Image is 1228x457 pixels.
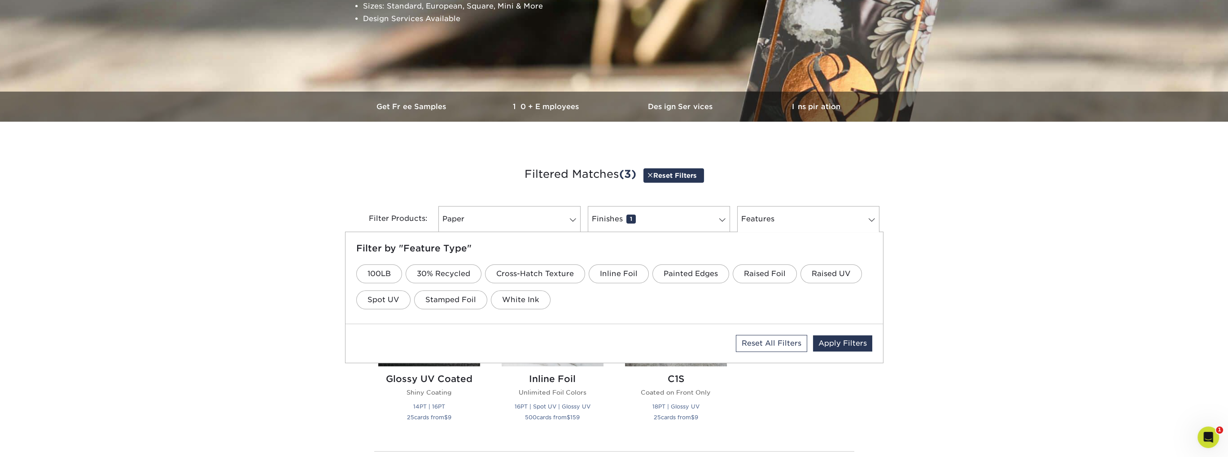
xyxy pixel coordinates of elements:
h2: Glossy UV Coated [378,374,480,384]
h2: Inline Foil [502,374,603,384]
a: Spot UV [356,290,411,309]
h3: 10+ Employees [480,102,614,111]
span: 9 [695,414,698,421]
a: Apply Filters [813,335,872,352]
a: White Ink [491,290,551,309]
span: 25 [407,414,414,421]
a: Inspiration [749,92,883,122]
span: 1 [1216,426,1223,434]
a: 10+ Employees [480,92,614,122]
small: cards from [654,414,698,421]
span: (3) [619,167,636,180]
a: Paper [438,206,581,232]
span: $ [444,414,448,421]
a: 30% Recycled [406,264,481,283]
p: Shiny Coating [378,388,480,397]
a: Finishes1 [588,206,730,232]
iframe: Intercom live chat [1197,426,1219,448]
small: 14PT | 16PT [413,403,445,410]
h3: Get Free Samples [345,102,480,111]
h2: C1S [625,374,727,384]
a: Painted Edges [652,264,729,283]
a: Reset Filters [643,168,704,182]
span: 9 [448,414,451,421]
a: 100LB [356,264,402,283]
span: 159 [570,414,580,421]
h3: Filtered Matches [352,154,877,195]
span: 1 [626,215,636,224]
span: $ [691,414,695,421]
h3: Design Services [614,102,749,111]
p: Coated on Front Only [625,388,727,397]
a: Raised UV [800,264,862,283]
li: Design Services Available [363,13,881,25]
a: Raised Foil [733,264,797,283]
a: Design Services [614,92,749,122]
a: Features [737,206,879,232]
h3: Inspiration [749,102,883,111]
small: 18PT | Glossy UV [652,403,699,410]
h5: Filter by "Feature Type" [356,243,872,254]
span: 500 [525,414,537,421]
small: cards from [407,414,451,421]
small: cards from [525,414,580,421]
div: Filter Products: [345,206,435,232]
a: Cross-Hatch Texture [485,264,585,283]
a: Inline Foil [589,264,649,283]
span: 25 [654,414,661,421]
iframe: Google Customer Reviews [2,430,76,454]
a: Stamped Foil [414,290,487,309]
small: 16PT | Spot UV | Glossy UV [515,403,590,410]
p: Unlimited Foil Colors [502,388,603,397]
a: Get Free Samples [345,92,480,122]
a: Reset All Filters [736,335,807,352]
span: $ [567,414,570,421]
